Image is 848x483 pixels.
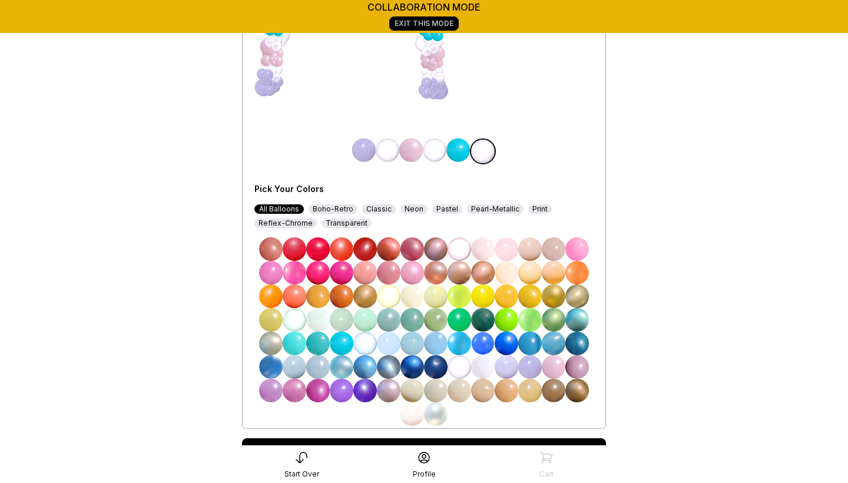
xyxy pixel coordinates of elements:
[432,204,462,214] div: Pastel
[467,204,524,214] div: Pearl-Metallic
[413,469,436,479] div: Profile
[284,469,319,479] div: Start Over
[254,204,304,214] div: All Balloons
[254,219,317,228] div: Reflex-Chrome
[400,204,428,214] div: Neon
[389,16,459,31] a: Exit This Mode
[242,438,606,467] a: Continue
[254,183,458,195] div: Pick Your Colors
[322,219,372,228] div: Transparent
[528,204,552,214] div: Print
[309,204,357,214] div: Boho-Retro
[539,469,554,479] div: Cart
[362,204,396,214] div: Classic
